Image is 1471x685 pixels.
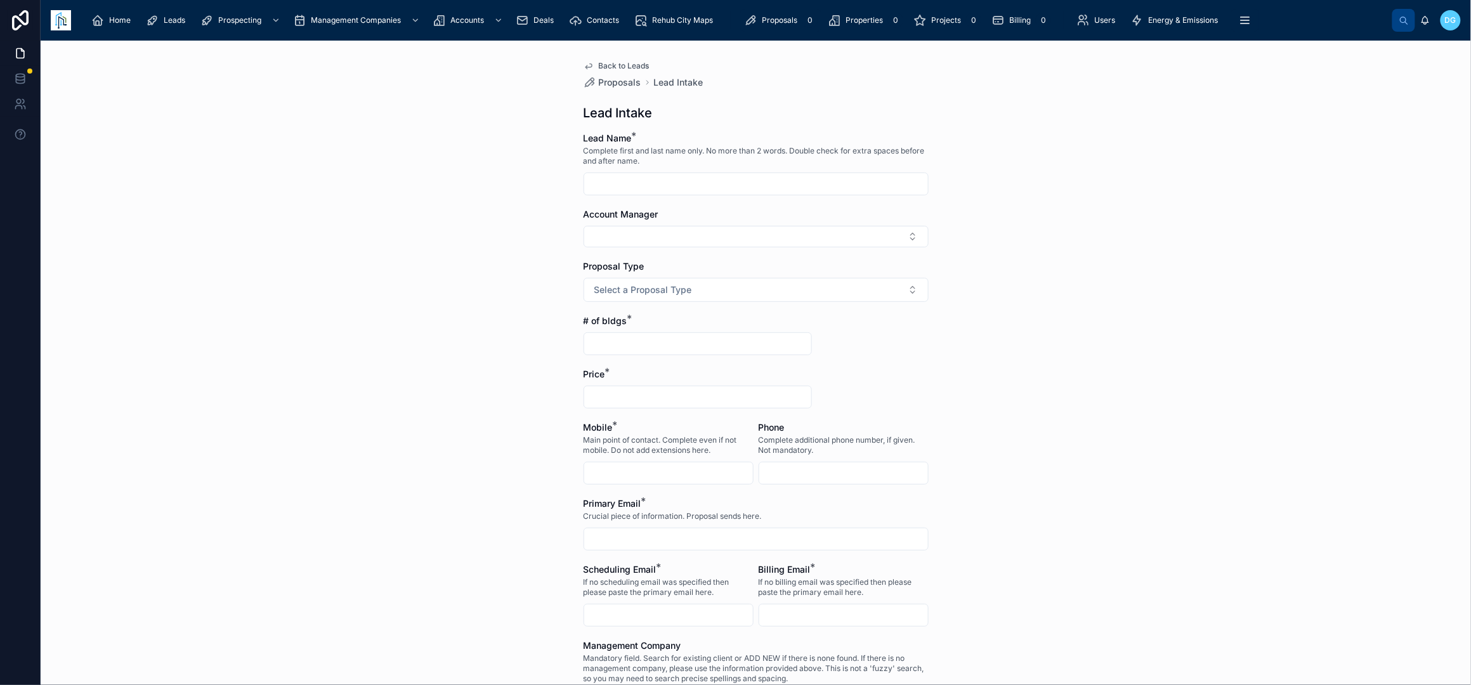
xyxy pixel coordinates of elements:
span: Proposals [762,15,797,25]
a: Proposals0 [740,9,821,32]
a: Leads [142,9,194,32]
div: 0 [966,13,981,28]
a: Users [1073,9,1125,32]
span: Management Companies [311,15,401,25]
img: App logo [51,10,71,30]
span: Proposals [599,76,641,89]
span: Scheduling Email [584,564,657,575]
div: 0 [888,13,903,28]
span: If no scheduling email was specified then please paste the primary email here. [584,577,754,597]
span: Mandatory field. Search for existing client or ADD NEW if there is none found. If there is no man... [584,653,929,684]
span: Complete additional phone number, if given. Not mandatory. [759,435,929,455]
span: Account Manager [584,209,658,219]
span: Select a Proposal Type [594,284,692,296]
span: Lead Name [584,133,632,143]
a: Contacts [565,9,628,32]
span: Crucial piece of information. Proposal sends here. [584,511,762,521]
span: If no billing email was specified then please paste the primary email here. [759,577,929,597]
a: Rehub City Maps [631,9,722,32]
span: Price [584,369,605,379]
a: Home [88,9,140,32]
a: Back to Leads [584,61,650,71]
span: Projects [931,15,961,25]
span: Rehub City Maps [652,15,713,25]
span: Contacts [587,15,619,25]
span: Users [1095,15,1116,25]
span: Leads [164,15,185,25]
span: Accounts [450,15,484,25]
h1: Lead Intake [584,104,653,122]
span: Home [109,15,131,25]
a: Properties0 [824,9,907,32]
span: Proposal Type [584,261,644,271]
span: DG [1445,15,1456,25]
span: Complete first and last name only. No more than 2 words. Double check for extra spaces before and... [584,146,929,166]
a: Lead Intake [654,76,703,89]
span: Deals [533,15,554,25]
a: Energy & Emissions [1127,9,1227,32]
span: Prospecting [218,15,261,25]
a: Management Companies [289,9,426,32]
button: Select Button [584,226,929,247]
span: Main point of contact. Complete even if not mobile. Do not add extensions here. [584,435,754,455]
span: # of bldgs [584,315,627,326]
div: 0 [1036,13,1051,28]
span: Properties [846,15,883,25]
a: Proposals [584,76,641,89]
div: scrollable content [81,6,1392,34]
span: Billing [1009,15,1031,25]
a: Billing0 [988,9,1055,32]
span: Phone [759,422,785,433]
span: Energy & Emissions [1149,15,1219,25]
span: Back to Leads [599,61,650,71]
button: Select Button [584,278,929,302]
a: Accounts [429,9,509,32]
span: Primary Email [584,498,641,509]
span: Billing Email [759,564,811,575]
a: Projects0 [910,9,985,32]
a: Deals [512,9,563,32]
div: 0 [802,13,818,28]
span: Management Company [584,640,681,651]
a: Prospecting [197,9,287,32]
span: Mobile [584,422,613,433]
